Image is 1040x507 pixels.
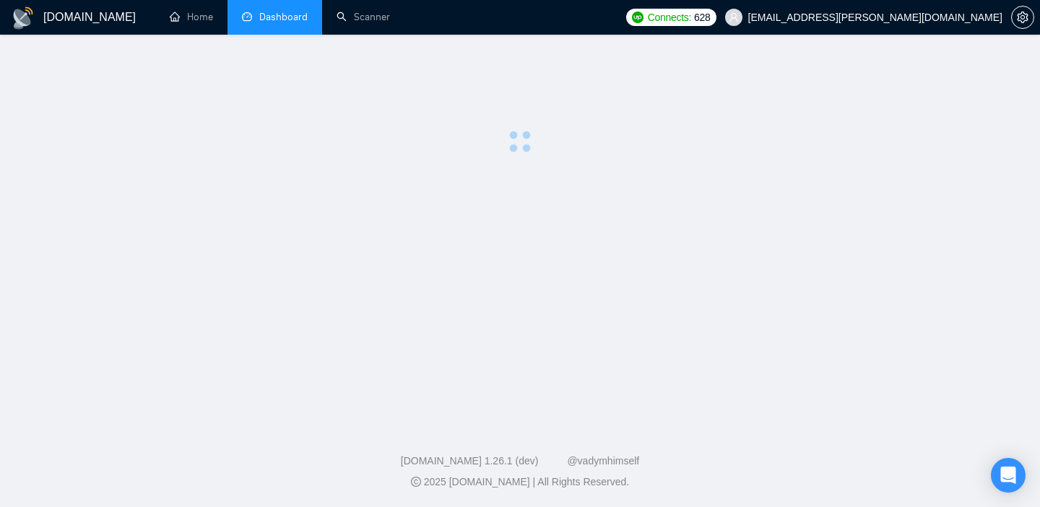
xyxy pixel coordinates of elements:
[12,6,35,30] img: logo
[1011,6,1034,29] button: setting
[401,455,539,467] a: [DOMAIN_NAME] 1.26.1 (dev)
[567,455,639,467] a: @vadymhimself
[729,12,739,22] span: user
[242,12,252,22] span: dashboard
[170,11,213,23] a: homeHome
[411,477,421,487] span: copyright
[1011,12,1034,23] a: setting
[694,9,710,25] span: 628
[12,474,1028,490] div: 2025 [DOMAIN_NAME] | All Rights Reserved.
[337,11,390,23] a: searchScanner
[1012,12,1033,23] span: setting
[648,9,691,25] span: Connects:
[259,11,308,23] span: Dashboard
[991,458,1026,493] div: Open Intercom Messenger
[632,12,643,23] img: upwork-logo.png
